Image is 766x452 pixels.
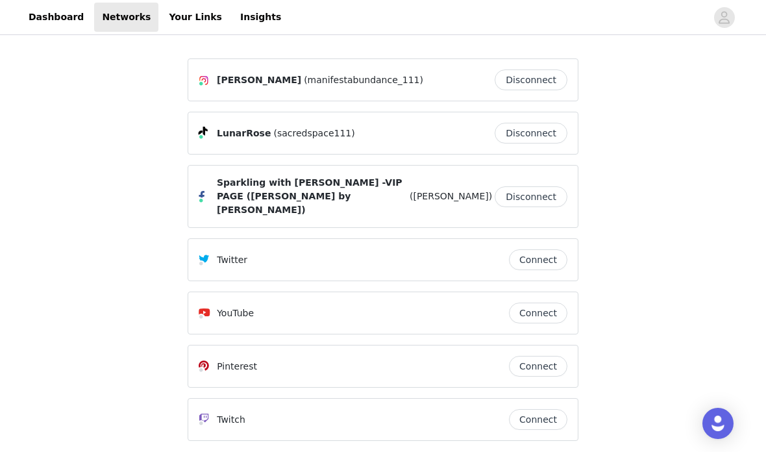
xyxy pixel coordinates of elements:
[702,408,734,439] div: Open Intercom Messenger
[199,75,209,86] img: Instagram Icon
[304,73,423,87] span: (manifestabundance_111)
[217,360,257,373] p: Pinterest
[217,253,247,267] p: Twitter
[217,413,245,427] p: Twitch
[94,3,158,32] a: Networks
[495,186,567,207] button: Disconnect
[495,123,567,144] button: Disconnect
[509,409,567,430] button: Connect
[217,127,271,140] span: LunarRose
[495,69,567,90] button: Disconnect
[509,303,567,323] button: Connect
[273,127,354,140] span: (sacredspace111)
[217,307,254,320] p: YouTube
[217,176,407,217] span: Sparkling with [PERSON_NAME] -VIP PAGE ([PERSON_NAME] by [PERSON_NAME])
[21,3,92,32] a: Dashboard
[410,190,492,203] span: ([PERSON_NAME])
[217,73,301,87] span: [PERSON_NAME]
[509,356,567,377] button: Connect
[161,3,230,32] a: Your Links
[232,3,289,32] a: Insights
[718,7,730,28] div: avatar
[509,249,567,270] button: Connect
